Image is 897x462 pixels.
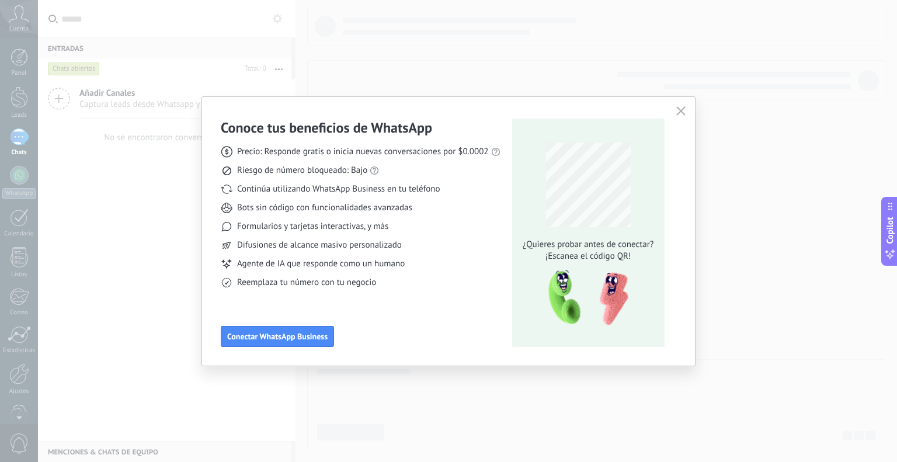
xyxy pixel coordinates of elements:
[237,202,412,214] span: Bots sin código con funcionalidades avanzadas
[237,146,489,158] span: Precio: Responde gratis o inicia nuevas conversaciones por $0.0002
[237,221,388,232] span: Formularios y tarjetas interactivas, y más
[237,183,440,195] span: Continúa utilizando WhatsApp Business en tu teléfono
[221,326,334,347] button: Conectar WhatsApp Business
[519,251,657,262] span: ¡Escanea el código QR!
[884,217,896,244] span: Copilot
[237,239,402,251] span: Difusiones de alcance masivo personalizado
[221,119,432,137] h3: Conoce tus beneficios de WhatsApp
[237,165,367,176] span: Riesgo de número bloqueado: Bajo
[237,277,376,289] span: Reemplaza tu número con tu negocio
[237,258,405,270] span: Agente de IA que responde como un humano
[519,239,657,251] span: ¿Quieres probar antes de conectar?
[538,267,631,329] img: qr-pic-1x.png
[227,332,328,341] span: Conectar WhatsApp Business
